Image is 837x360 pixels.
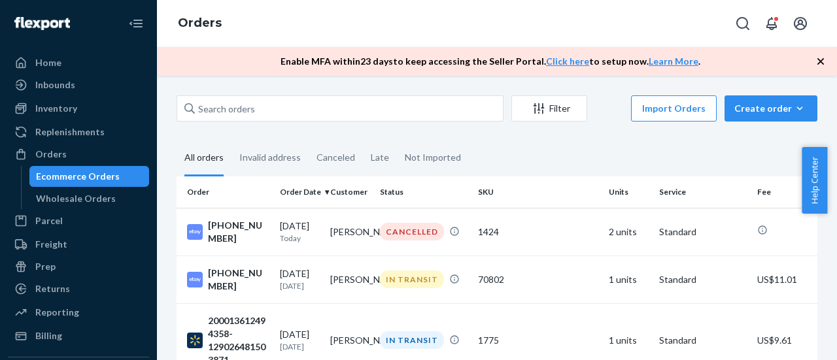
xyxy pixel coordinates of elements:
p: Today [280,233,320,244]
button: Create order [725,95,817,122]
p: Standard [659,334,747,347]
p: [DATE] [280,341,320,352]
th: Service [654,176,752,208]
th: Order Date [275,176,325,208]
a: Learn More [649,56,698,67]
a: Home [8,52,149,73]
button: Open account menu [787,10,813,37]
a: Inbounds [8,74,149,95]
a: Click here [546,56,589,67]
div: 70802 [478,273,598,286]
div: Replenishments [35,125,105,139]
div: All orders [184,140,224,176]
div: Ecommerce Orders [36,170,120,183]
div: Home [35,56,61,69]
td: US$11.01 [752,255,830,303]
td: 1 units [604,255,654,303]
button: Open Search Box [730,10,756,37]
div: Billing [35,329,62,342]
div: 1424 [478,225,598,238]
th: SKU [473,176,604,208]
th: Fee [752,176,830,208]
div: Reporting [35,306,79,319]
a: Inventory [8,98,149,119]
div: [PHONE_NUMBER] [187,267,269,293]
th: Order [177,176,275,208]
div: Inbounds [35,78,75,91]
a: Orders [8,144,149,165]
div: Wholesale Orders [36,192,116,205]
a: Ecommerce Orders [29,166,150,187]
div: Freight [35,238,67,251]
input: Search orders [177,95,504,122]
p: Standard [659,273,747,286]
div: [PHONE_NUMBER] [187,219,269,245]
a: Returns [8,278,149,299]
a: Prep [8,256,149,277]
button: Filter [511,95,587,122]
th: Units [604,176,654,208]
div: Prep [35,260,56,273]
div: IN TRANSIT [380,331,444,349]
div: CANCELLED [380,223,444,240]
a: Wholesale Orders [29,188,150,209]
div: Inventory [35,102,77,115]
div: Not Imported [405,140,461,174]
button: Open notifications [759,10,785,37]
a: Orders [178,16,222,30]
div: Parcel [35,214,63,227]
img: Flexport logo [14,17,70,30]
div: 1775 [478,334,598,347]
p: Enable MFA within 23 days to keep accessing the Seller Portal. to setup now. . [281,55,700,68]
div: Late [371,140,389,174]
div: Invalid address [239,140,301,174]
td: [PERSON_NAME] [325,255,375,303]
div: [DATE] [280,220,320,244]
a: Reporting [8,302,149,323]
p: [DATE] [280,280,320,291]
div: Orders [35,148,67,161]
div: [DATE] [280,267,320,291]
div: IN TRANSIT [380,270,444,288]
button: Help Center [802,147,827,214]
a: Freight [8,234,149,255]
button: Close Navigation [123,10,149,37]
ol: breadcrumbs [167,5,232,42]
td: 2 units [604,208,654,255]
button: Import Orders [631,95,717,122]
div: [DATE] [280,328,320,352]
div: Filter [512,102,587,115]
div: Customer [330,186,370,197]
th: Status [375,176,473,208]
p: Standard [659,225,747,238]
td: [PERSON_NAME] [325,208,375,255]
div: Create order [734,102,808,115]
div: Canceled [316,140,355,174]
a: Replenishments [8,122,149,142]
a: Billing [8,325,149,346]
a: Parcel [8,210,149,231]
div: Returns [35,282,70,295]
